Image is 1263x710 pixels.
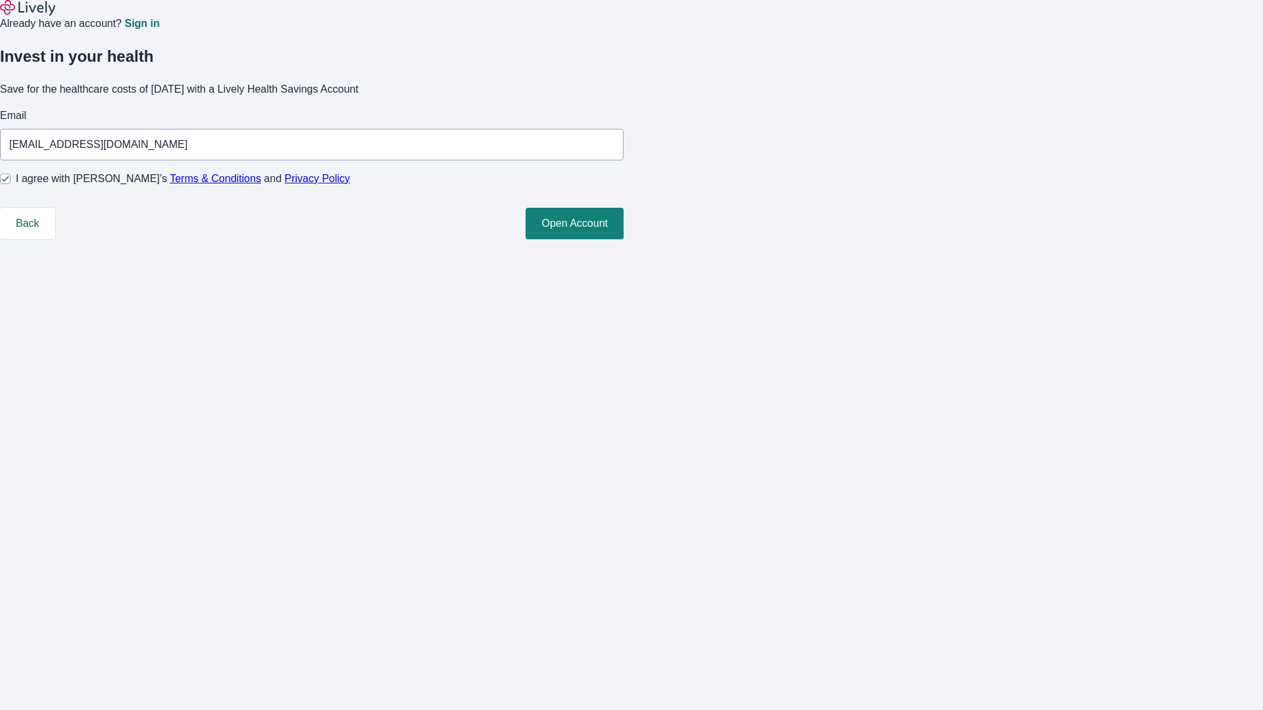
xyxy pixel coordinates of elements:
a: Privacy Policy [285,173,351,184]
button: Open Account [526,208,624,239]
a: Sign in [124,18,159,29]
a: Terms & Conditions [170,173,261,184]
span: I agree with [PERSON_NAME]’s and [16,171,350,187]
